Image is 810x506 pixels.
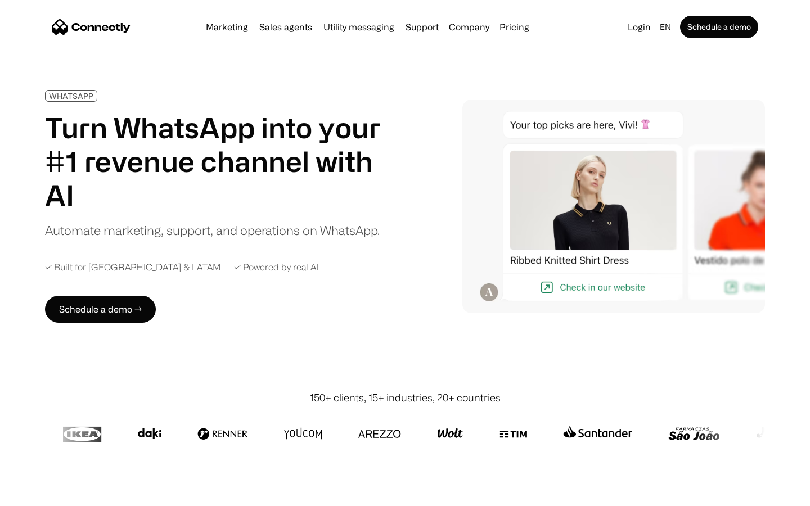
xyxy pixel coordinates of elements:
[45,221,380,240] div: Automate marketing, support, and operations on WhatsApp.
[49,92,93,100] div: WHATSAPP
[234,262,318,273] div: ✓ Powered by real AI
[401,22,443,31] a: Support
[319,22,399,31] a: Utility messaging
[45,262,220,273] div: ✓ Built for [GEOGRAPHIC_DATA] & LATAM
[11,485,67,502] aside: Language selected: English
[449,19,489,35] div: Company
[310,390,501,405] div: 150+ clients, 15+ industries, 20+ countries
[660,19,671,35] div: en
[255,22,317,31] a: Sales agents
[45,296,156,323] a: Schedule a demo →
[201,22,253,31] a: Marketing
[623,19,655,35] a: Login
[22,486,67,502] ul: Language list
[495,22,534,31] a: Pricing
[680,16,758,38] a: Schedule a demo
[45,111,394,212] h1: Turn WhatsApp into your #1 revenue channel with AI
